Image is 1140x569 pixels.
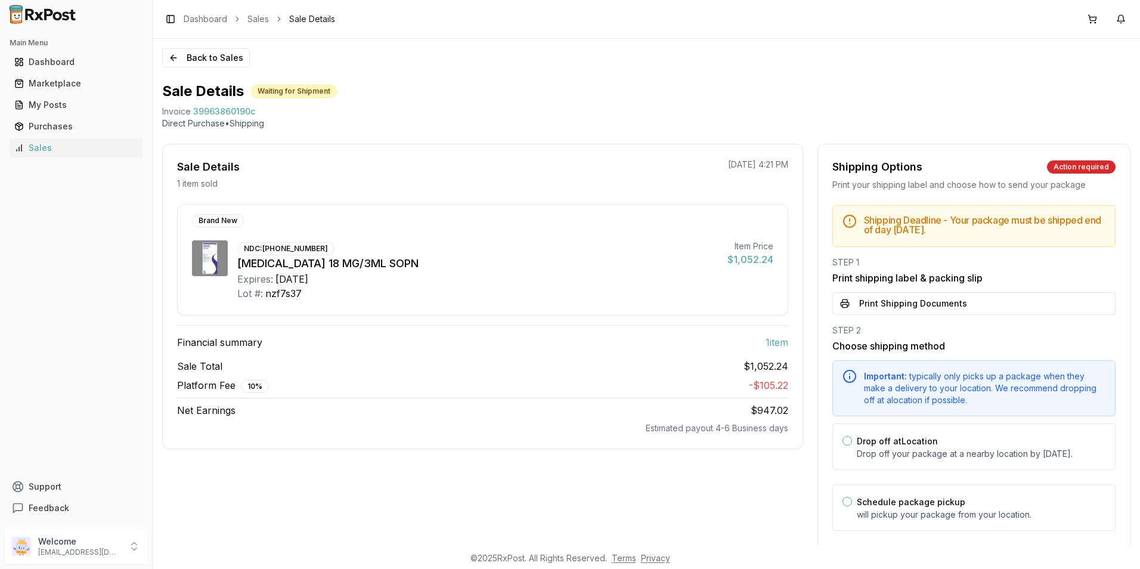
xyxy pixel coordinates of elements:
button: Purchases [5,117,147,136]
a: Sales [247,13,269,25]
div: typically only picks up a package when they make a delivery to your location. We recommend droppi... [864,370,1105,406]
span: 1 item [766,335,788,350]
a: Sales [10,137,142,159]
span: Platform Fee [177,378,269,393]
label: Drop off at Location [857,436,938,446]
p: [EMAIL_ADDRESS][DOMAIN_NAME] [38,548,121,557]
div: Lot #: [237,286,263,301]
div: [MEDICAL_DATA] 18 MG/3ML SOPN [237,255,718,272]
button: My Posts [5,95,147,115]
p: [DATE] 4:21 PM [728,159,788,171]
button: Print Shipping Documents [832,292,1116,315]
button: Sales [5,138,147,157]
span: Important: [864,371,907,381]
p: will pickup your package from your location. [857,509,1105,521]
label: Schedule package pickup [857,497,965,507]
div: STEP 2 [832,324,1116,336]
div: My Posts [14,99,138,111]
a: Privacy [641,553,670,563]
div: NDC: [PHONE_NUMBER] [237,242,334,255]
span: Feedback [29,502,69,514]
span: Sale Total [177,359,222,373]
div: Brand New [192,214,244,227]
div: Expires: [237,272,273,286]
h2: Main Menu [10,38,142,48]
div: Shipping Options [832,159,922,175]
span: Sale Details [289,13,335,25]
p: Direct Purchase • Shipping [162,117,1130,129]
div: STEP 1 [832,256,1116,268]
button: Support [5,476,147,497]
p: 1 item sold [177,178,218,190]
div: Marketplace [14,78,138,89]
div: Sale Details [177,159,240,175]
h1: Sale Details [162,82,244,101]
div: Sales [14,142,138,154]
img: RxPost Logo [5,5,81,24]
div: nzf7s37 [265,286,302,301]
div: $1,052.24 [727,252,773,267]
h3: Print shipping label & packing slip [832,271,1116,285]
h3: Choose shipping method [832,339,1116,353]
button: Dashboard [5,52,147,72]
div: Item Price [727,240,773,252]
button: Marketplace [5,74,147,93]
button: Back to Sales [162,48,250,67]
div: Dashboard [14,56,138,68]
span: $1,052.24 [744,359,788,373]
div: 10 % [241,380,269,393]
nav: breadcrumb [184,13,335,25]
p: Welcome [38,536,121,548]
div: Action required [1047,160,1116,174]
img: User avatar [12,537,31,556]
span: - $105.22 [749,379,788,391]
div: Invoice [162,106,191,117]
div: Print your shipping label and choose how to send your package [832,179,1116,191]
h5: Shipping Deadline - Your package must be shipped end of day [DATE] . [864,215,1105,234]
a: Terms [612,553,636,563]
div: Purchases [14,120,138,132]
span: $947.02 [751,404,788,416]
span: 39963860190c [193,106,255,117]
button: Feedback [5,497,147,519]
div: Estimated payout 4-6 Business days [177,422,788,434]
a: Purchases [10,116,142,137]
p: Drop off your package at a nearby location by [DATE] . [857,448,1105,460]
div: [DATE] [275,272,308,286]
a: Dashboard [10,51,142,73]
a: My Posts [10,94,142,116]
a: Marketplace [10,73,142,94]
a: Dashboard [184,13,227,25]
span: Financial summary [177,335,262,350]
img: Saxenda 18 MG/3ML SOPN [192,240,228,276]
span: Net Earnings [177,403,236,418]
div: Waiting for Shipment [251,85,337,98]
